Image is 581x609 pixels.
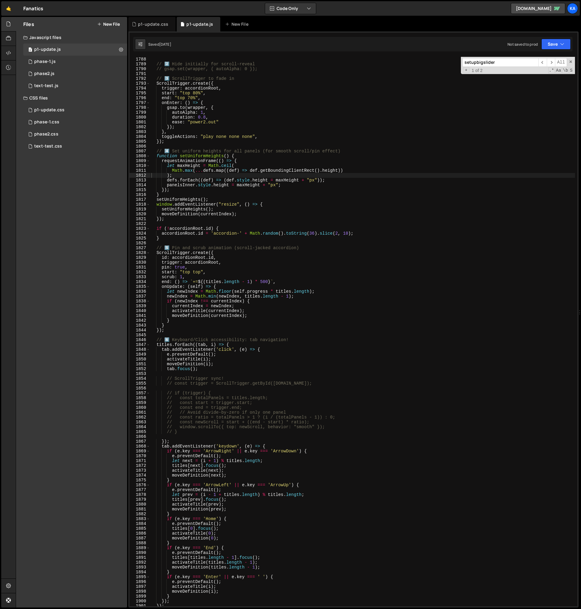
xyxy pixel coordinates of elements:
[130,362,150,366] div: 1851
[28,48,32,53] span: 2
[265,3,316,14] button: Code Only
[130,255,150,260] div: 1829
[130,62,150,67] div: 1789
[130,318,150,323] div: 1842
[130,366,150,371] div: 1852
[130,473,150,478] div: 1874
[130,449,150,454] div: 1869
[462,58,538,67] input: Search for
[130,458,150,463] div: 1871
[23,80,127,92] div: 13108/42126.js
[130,236,150,241] div: 1825
[138,21,168,27] div: p1-update.css
[130,400,150,405] div: 1859
[130,168,150,173] div: 1811
[130,420,150,425] div: 1863
[130,516,150,521] div: 1883
[130,86,150,91] div: 1794
[130,134,150,139] div: 1804
[130,183,150,187] div: 1814
[130,328,150,333] div: 1844
[130,173,150,178] div: 1812
[130,139,150,144] div: 1805
[130,144,150,149] div: 1806
[23,21,34,28] h2: Files
[130,497,150,502] div: 1879
[130,308,150,313] div: 1840
[130,536,150,541] div: 1887
[130,487,150,492] div: 1877
[34,144,62,149] div: text-test.css
[159,42,171,47] div: [DATE]
[130,381,150,386] div: 1855
[130,110,150,115] div: 1799
[130,570,150,575] div: 1894
[130,313,150,318] div: 1841
[130,425,150,429] div: 1864
[130,226,150,231] div: 1823
[130,192,150,197] div: 1816
[130,212,150,217] div: 1820
[130,575,150,579] div: 1895
[23,44,127,56] div: 13108/40278.js
[130,71,150,76] div: 1791
[130,246,150,250] div: 1827
[130,105,150,110] div: 1798
[130,333,150,337] div: 1845
[130,463,150,468] div: 1872
[225,21,251,27] div: New File
[130,76,150,81] div: 1792
[130,129,150,134] div: 1803
[16,31,127,44] div: Javascript files
[130,589,150,594] div: 1898
[130,67,150,71] div: 1790
[130,454,150,458] div: 1870
[567,3,578,14] a: Ka
[130,289,150,294] div: 1836
[130,386,150,391] div: 1856
[130,468,150,473] div: 1873
[130,521,150,526] div: 1884
[130,584,150,589] div: 1897
[23,56,127,68] div: 13108/33219.js
[130,342,150,347] div: 1847
[130,120,150,125] div: 1801
[130,96,150,100] div: 1796
[130,279,150,284] div: 1834
[130,376,150,381] div: 1854
[130,337,150,342] div: 1846
[130,352,150,357] div: 1849
[547,58,555,67] span: ​
[148,42,171,47] div: Saved
[130,91,150,96] div: 1795
[469,68,485,73] span: 1 of 2
[130,565,150,570] div: 1893
[130,304,150,308] div: 1839
[130,217,150,221] div: 1821
[130,275,150,279] div: 1833
[130,250,150,255] div: 1828
[511,3,565,14] a: [DOMAIN_NAME]
[130,405,150,410] div: 1860
[130,207,150,212] div: 1819
[130,347,150,352] div: 1848
[1,1,16,16] a: 🤙
[130,163,150,168] div: 1810
[130,81,150,86] div: 1793
[34,71,54,77] div: phase2.js
[130,434,150,439] div: 1866
[130,294,150,299] div: 1837
[130,187,150,192] div: 1815
[507,42,538,47] div: Not saved to prod
[130,260,150,265] div: 1830
[34,83,58,89] div: text-test.js
[130,444,150,449] div: 1868
[130,594,150,599] div: 1899
[130,478,150,483] div: 1875
[130,284,150,289] div: 1835
[130,57,150,62] div: 1788
[130,579,150,584] div: 1896
[16,92,127,104] div: CSS files
[555,58,567,67] span: Alt-Enter
[130,154,150,158] div: 1808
